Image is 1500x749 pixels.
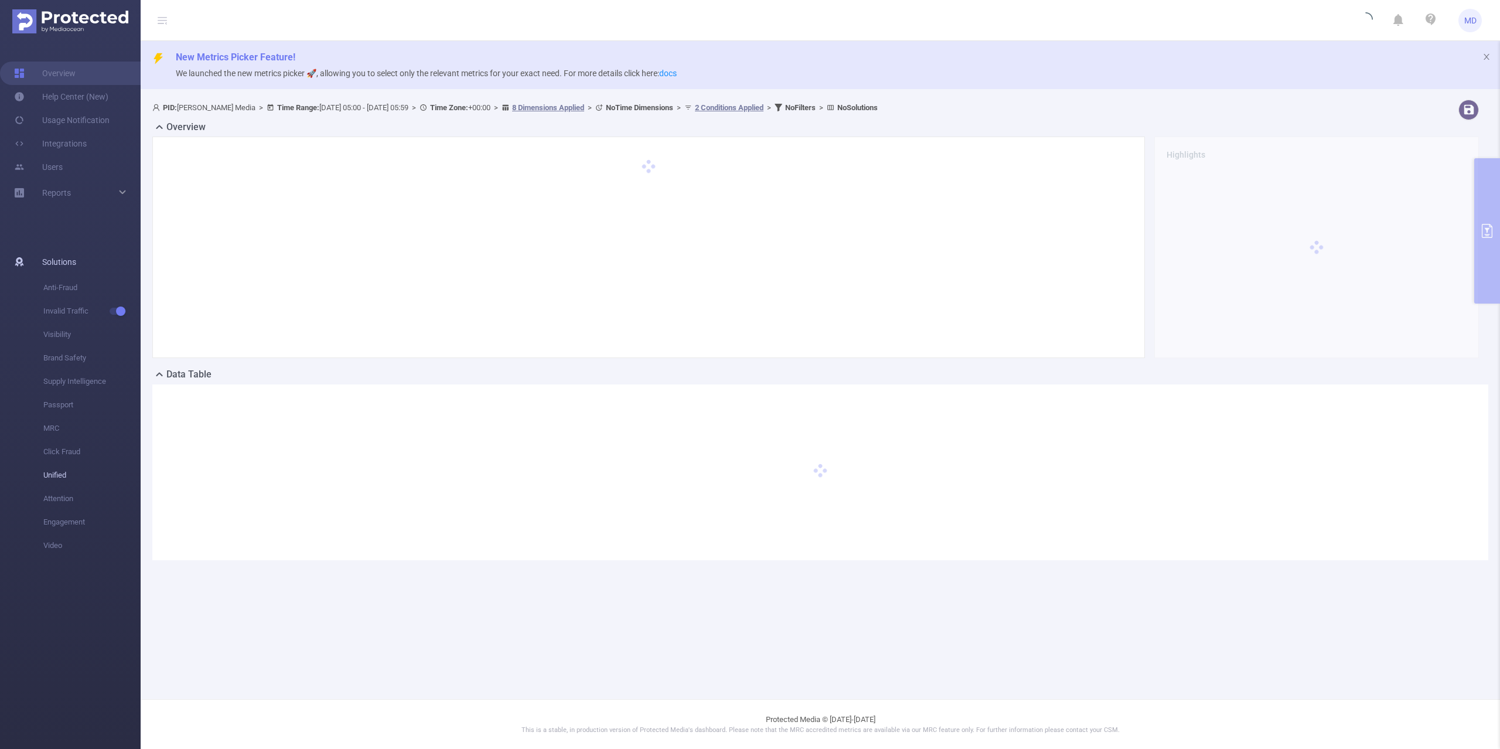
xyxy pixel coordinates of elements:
span: > [408,103,420,112]
b: Time Range: [277,103,319,112]
span: New Metrics Picker Feature! [176,52,295,63]
i: icon: close [1482,53,1491,61]
b: PID: [163,103,177,112]
a: Integrations [14,132,87,155]
span: Unified [43,464,141,487]
span: MD [1464,9,1477,32]
img: Protected Media [12,9,128,33]
a: Help Center (New) [14,85,108,108]
a: Overview [14,62,76,85]
b: No Filters [785,103,816,112]
footer: Protected Media © [DATE]-[DATE] [141,699,1500,749]
span: > [763,103,775,112]
b: No Solutions [837,103,878,112]
span: > [816,103,827,112]
p: This is a stable, in production version of Protected Media's dashboard. Please note that the MRC ... [170,726,1471,736]
i: icon: loading [1359,12,1373,29]
span: MRC [43,417,141,440]
span: Anti-Fraud [43,276,141,299]
u: 2 Conditions Applied [695,103,763,112]
i: icon: thunderbolt [152,53,164,64]
i: icon: user [152,104,163,111]
span: > [490,103,502,112]
b: Time Zone: [430,103,468,112]
b: No Time Dimensions [606,103,673,112]
span: Passport [43,393,141,417]
span: Engagement [43,510,141,534]
span: Supply Intelligence [43,370,141,393]
span: Solutions [42,250,76,274]
a: Reports [42,181,71,205]
span: We launched the new metrics picker 🚀, allowing you to select only the relevant metrics for your e... [176,69,677,78]
h2: Overview [166,120,206,134]
span: > [673,103,684,112]
button: icon: close [1482,50,1491,63]
span: Visibility [43,323,141,346]
a: Users [14,155,63,179]
a: Usage Notification [14,108,110,132]
span: Video [43,534,141,557]
span: > [255,103,267,112]
u: 8 Dimensions Applied [512,103,584,112]
span: > [584,103,595,112]
h2: Data Table [166,367,212,382]
span: Reports [42,188,71,198]
span: Brand Safety [43,346,141,370]
span: Attention [43,487,141,510]
span: [PERSON_NAME] Media [DATE] 05:00 - [DATE] 05:59 +00:00 [152,103,878,112]
span: Click Fraud [43,440,141,464]
span: Invalid Traffic [43,299,141,323]
a: docs [659,69,677,78]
